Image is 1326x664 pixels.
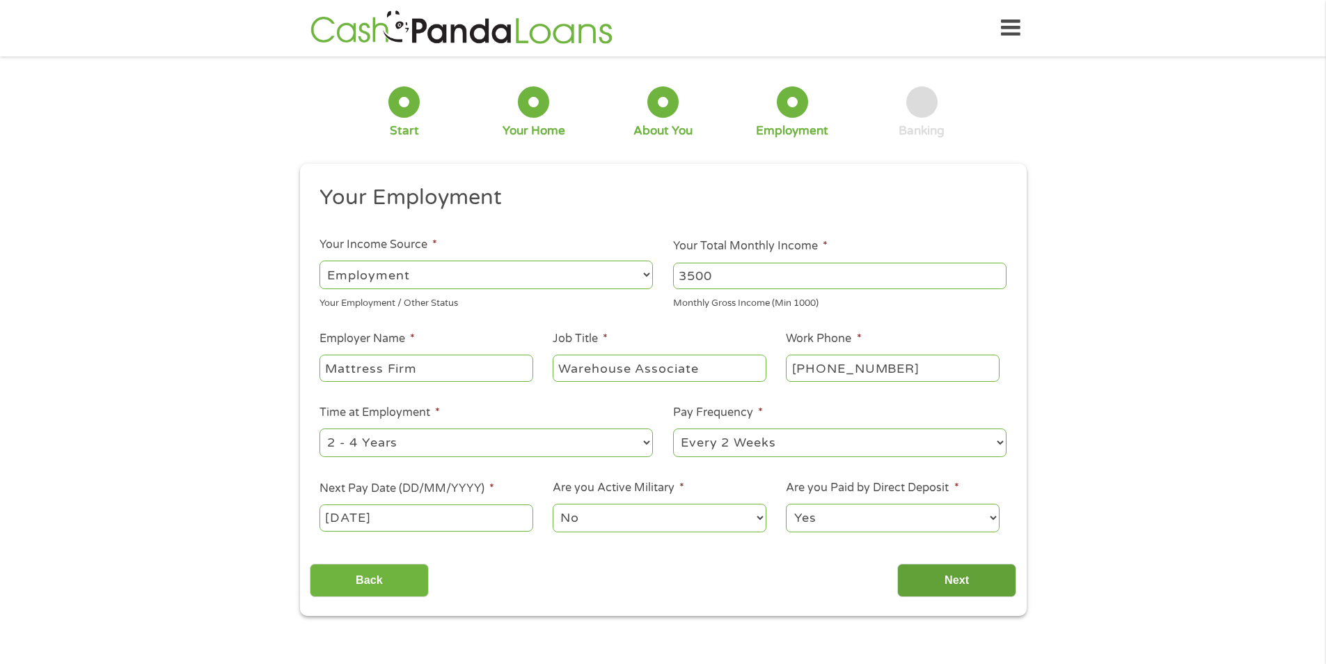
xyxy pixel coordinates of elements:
input: ---Click Here for Calendar --- [319,504,532,531]
input: Walmart [319,355,532,381]
input: 1800 [673,263,1007,289]
input: Next [897,564,1016,598]
input: Back [310,564,429,598]
div: Employment [756,123,828,139]
div: About You [633,123,693,139]
div: Monthly Gross Income (Min 1000) [673,292,1007,311]
label: Job Title [553,332,608,346]
label: Your Total Monthly Income [673,239,828,254]
h2: Your Employment [319,184,996,212]
div: Your Home [503,123,565,139]
div: Start [390,123,419,139]
label: Pay Frequency [673,406,763,420]
img: GetLoanNow Logo [306,8,617,48]
input: Cashier [553,355,766,381]
label: Employer Name [319,332,415,346]
label: Time at Employment [319,406,440,420]
div: Banking [899,123,945,139]
label: Next Pay Date (DD/MM/YYYY) [319,481,494,496]
input: (231) 754-4010 [786,355,999,381]
div: Your Employment / Other Status [319,292,653,311]
label: Your Income Source [319,238,437,252]
label: Are you Active Military [553,481,684,495]
label: Work Phone [786,332,861,346]
label: Are you Paid by Direct Deposit [786,481,958,495]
